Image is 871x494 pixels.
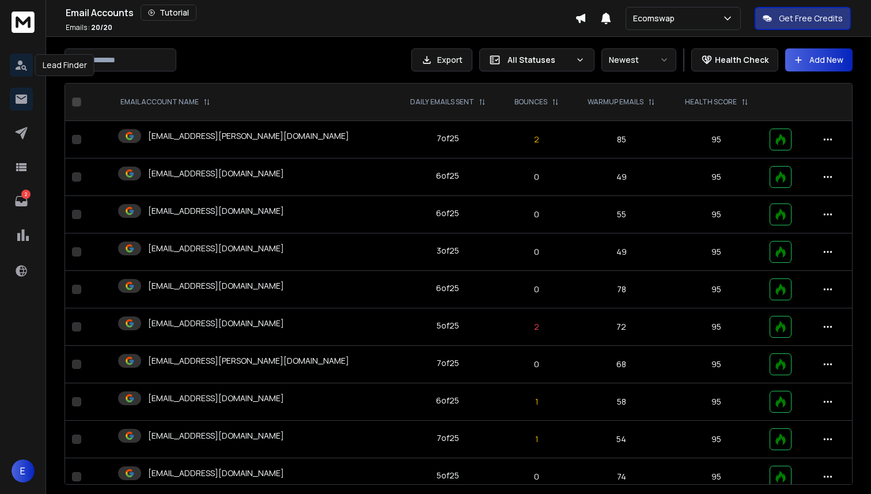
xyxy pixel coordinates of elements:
td: 95 [670,196,763,233]
p: All Statuses [508,54,571,66]
p: 0 [508,171,566,183]
p: 0 [508,471,566,482]
p: Ecomswap [633,13,679,24]
p: 1 [508,396,566,408]
td: 95 [670,159,763,196]
p: Health Check [715,54,768,66]
p: 0 [508,359,566,370]
div: Lead Finder [35,54,94,76]
div: EMAIL ACCOUNT NAME [120,97,210,107]
button: Tutorial [141,5,196,21]
button: E [12,459,35,482]
td: 95 [670,271,763,308]
td: 49 [573,233,670,271]
div: 6 of 25 [436,170,459,182]
div: 7 of 25 [437,432,459,444]
p: [EMAIL_ADDRESS][DOMAIN_NAME] [148,430,284,442]
p: 0 [508,284,566,295]
p: WARMUP EMAILS [588,97,643,107]
td: 78 [573,271,670,308]
td: 95 [670,421,763,458]
td: 72 [573,308,670,346]
a: 2 [10,190,33,213]
div: 7 of 25 [437,133,459,144]
td: 85 [573,121,670,159]
div: 6 of 25 [436,208,459,219]
td: 54 [573,421,670,458]
td: 95 [670,233,763,271]
p: 0 [508,246,566,258]
div: 6 of 25 [436,395,459,406]
td: 55 [573,196,670,233]
button: Add New [785,48,853,71]
p: [EMAIL_ADDRESS][DOMAIN_NAME] [148,205,284,217]
p: [EMAIL_ADDRESS][DOMAIN_NAME] [148,243,284,254]
p: 0 [508,209,566,220]
p: [EMAIL_ADDRESS][PERSON_NAME][DOMAIN_NAME] [148,355,349,367]
p: [EMAIL_ADDRESS][DOMAIN_NAME] [148,168,284,179]
div: 5 of 25 [437,470,459,481]
div: 3 of 25 [437,245,459,257]
div: 5 of 25 [437,320,459,331]
td: 95 [670,308,763,346]
p: [EMAIL_ADDRESS][PERSON_NAME][DOMAIN_NAME] [148,130,349,142]
td: 95 [670,346,763,383]
span: 20 / 20 [91,22,112,32]
p: BOUNCES [514,97,547,107]
td: 95 [670,121,763,159]
p: 2 [508,134,566,145]
td: 68 [573,346,670,383]
div: 7 of 25 [437,357,459,369]
p: Emails : [66,23,112,32]
p: 2 [21,190,31,199]
p: [EMAIL_ADDRESS][DOMAIN_NAME] [148,280,284,292]
div: 6 of 25 [436,282,459,294]
button: Newest [601,48,676,71]
button: Health Check [691,48,778,71]
td: 58 [573,383,670,421]
td: 95 [670,383,763,421]
p: [EMAIL_ADDRESS][DOMAIN_NAME] [148,318,284,329]
p: [EMAIL_ADDRESS][DOMAIN_NAME] [148,393,284,404]
button: Export [411,48,472,71]
p: 1 [508,433,566,445]
div: Email Accounts [66,5,575,21]
td: 49 [573,159,670,196]
p: [EMAIL_ADDRESS][DOMAIN_NAME] [148,467,284,479]
p: HEALTH SCORE [685,97,737,107]
button: Get Free Credits [755,7,851,30]
p: DAILY EMAILS SENT [410,97,474,107]
p: Get Free Credits [779,13,843,24]
p: 2 [508,321,566,333]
